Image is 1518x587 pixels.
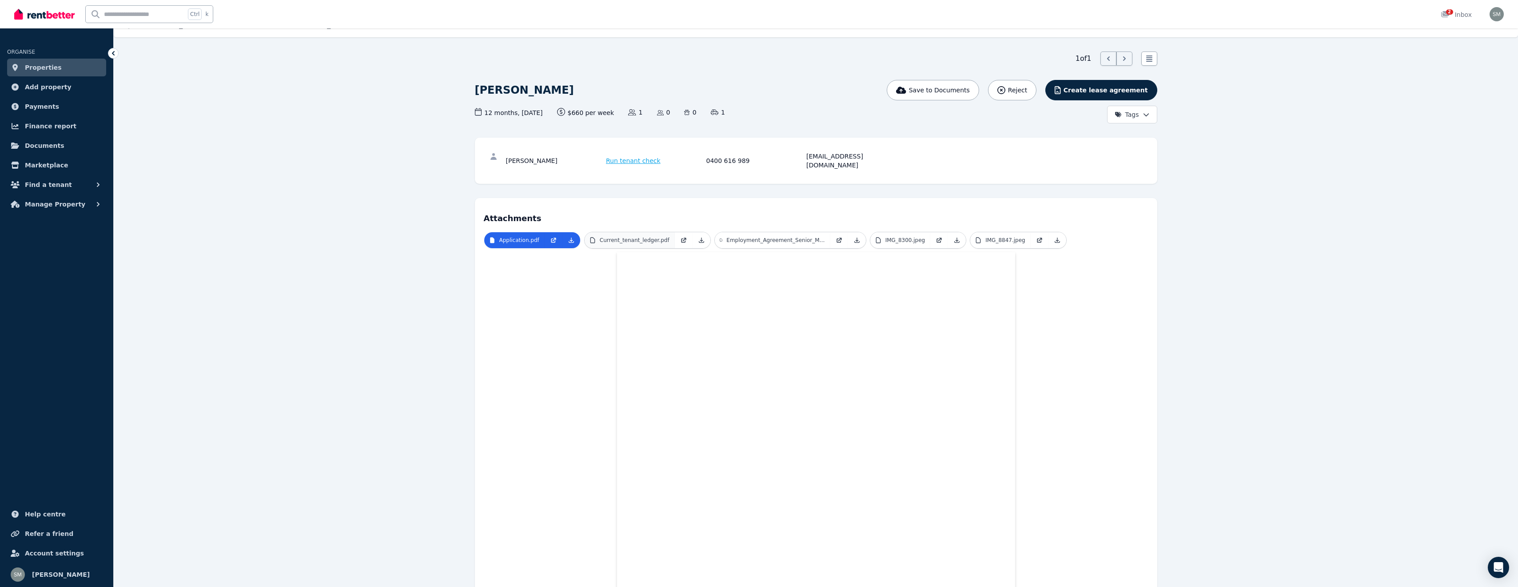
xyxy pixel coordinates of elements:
[985,237,1025,244] p: IMG_8847.jpeg
[7,505,106,523] a: Help centre
[475,108,543,117] span: 12 months , [DATE]
[585,232,675,248] a: Current_tenant_ledger.pdf
[870,232,931,248] a: IMG_8300.jpeg
[11,567,25,582] img: Simon Mansell
[1490,7,1504,21] img: Simon Mansell
[25,121,76,131] span: Finance report
[7,137,106,155] a: Documents
[7,195,106,213] button: Manage Property
[7,176,106,194] button: Find a tenant
[1115,110,1139,119] span: Tags
[25,179,72,190] span: Find a tenant
[32,569,90,580] span: [PERSON_NAME]
[600,237,669,244] p: Current_tenant_ledger.pdf
[1031,232,1048,248] a: Open in new Tab
[25,62,62,73] span: Properties
[1076,53,1092,64] span: 1 of 1
[545,232,562,248] a: Open in new Tab
[885,237,925,244] p: IMG_8300.jpeg
[7,78,106,96] a: Add property
[205,11,208,18] span: k
[706,152,804,170] div: 0400 616 989
[684,108,696,117] span: 0
[930,232,948,248] a: Open in new Tab
[25,140,64,151] span: Documents
[7,544,106,562] a: Account settings
[7,117,106,135] a: Finance report
[1488,557,1509,578] div: Open Intercom Messenger
[25,82,72,92] span: Add property
[7,525,106,543] a: Refer a friend
[948,232,966,248] a: Download Attachment
[562,232,580,248] a: Download Attachment
[1045,80,1157,100] button: Create lease agreement
[506,152,604,170] div: [PERSON_NAME]
[693,232,710,248] a: Download Attachment
[711,108,725,117] span: 1
[848,232,866,248] a: Download Attachment
[484,232,545,248] a: Application.pdf
[606,156,661,165] span: Run tenant check
[909,86,970,95] span: Save to Documents
[806,152,904,170] div: [EMAIL_ADDRESS][DOMAIN_NAME]
[475,83,574,97] h1: [PERSON_NAME]
[988,80,1036,100] button: Reject
[557,108,614,117] span: $660 per week
[25,160,68,171] span: Marketplace
[14,8,75,21] img: RentBetter
[7,156,106,174] a: Marketplace
[7,59,106,76] a: Properties
[726,237,825,244] p: Employment_Agreement_Senior_Manager_External_2025_06_26.pdf
[25,548,84,559] span: Account settings
[1107,106,1157,123] button: Tags
[1064,86,1148,95] span: Create lease agreement
[25,199,85,210] span: Manage Property
[970,232,1031,248] a: IMG_8847.jpeg
[1048,232,1066,248] a: Download Attachment
[715,232,830,248] a: Employment_Agreement_Senior_Manager_External_2025_06_26.pdf
[7,98,106,115] a: Payments
[25,101,59,112] span: Payments
[484,207,1148,225] h4: Attachments
[7,49,35,55] span: ORGANISE
[887,80,979,100] button: Save to Documents
[1441,10,1472,19] div: Inbox
[25,528,73,539] span: Refer a friend
[1446,9,1453,15] span: 2
[830,232,848,248] a: Open in new Tab
[657,108,670,117] span: 0
[188,8,202,20] span: Ctrl
[25,509,66,520] span: Help centre
[1008,86,1027,95] span: Reject
[675,232,693,248] a: Open in new Tab
[499,237,539,244] p: Application.pdf
[628,108,642,117] span: 1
